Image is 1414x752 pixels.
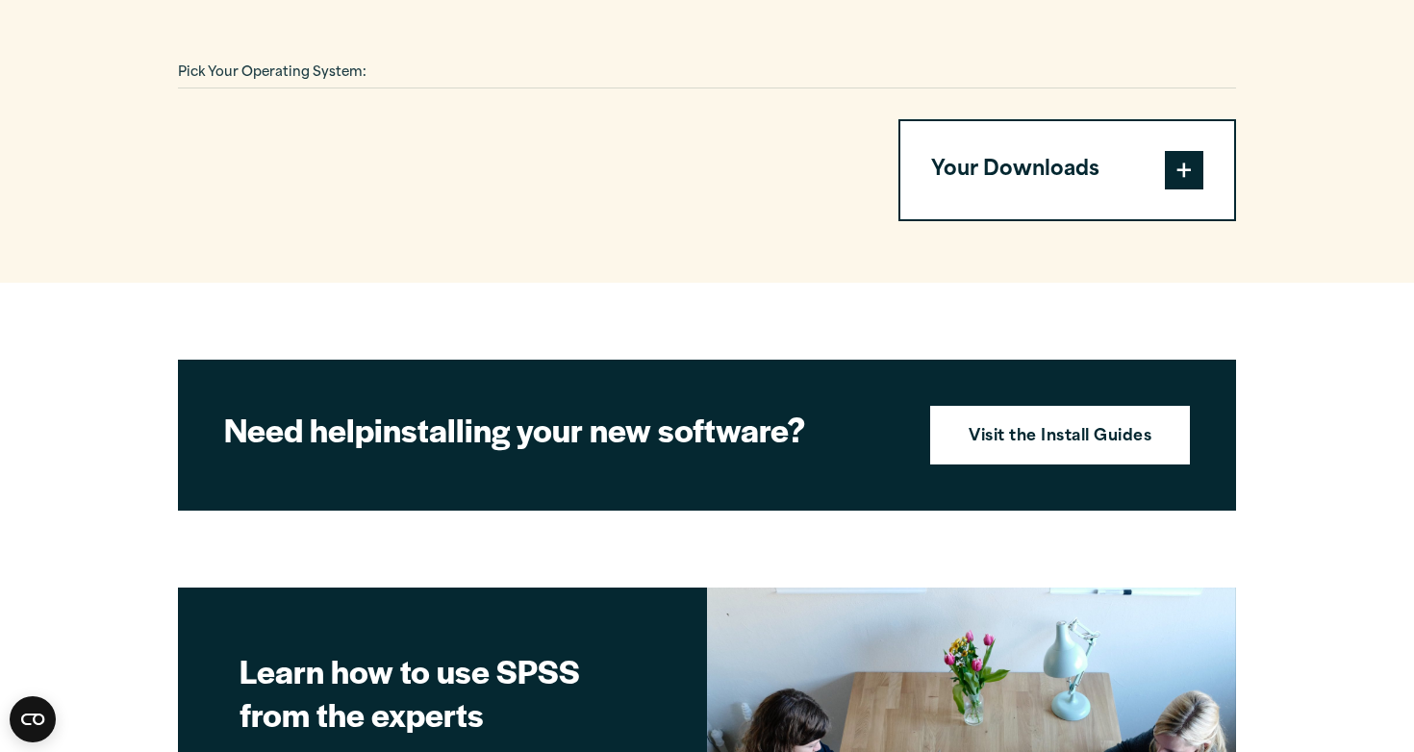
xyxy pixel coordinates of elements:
[930,406,1190,465] a: Visit the Install Guides
[969,425,1151,450] strong: Visit the Install Guides
[224,408,897,451] h2: installing your new software?
[224,406,374,452] strong: Need help
[10,696,56,742] button: Open CMP widget
[240,649,645,736] h2: Learn how to use SPSS from the experts
[900,121,1234,219] button: Your Downloads
[178,66,366,79] span: Pick Your Operating System:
